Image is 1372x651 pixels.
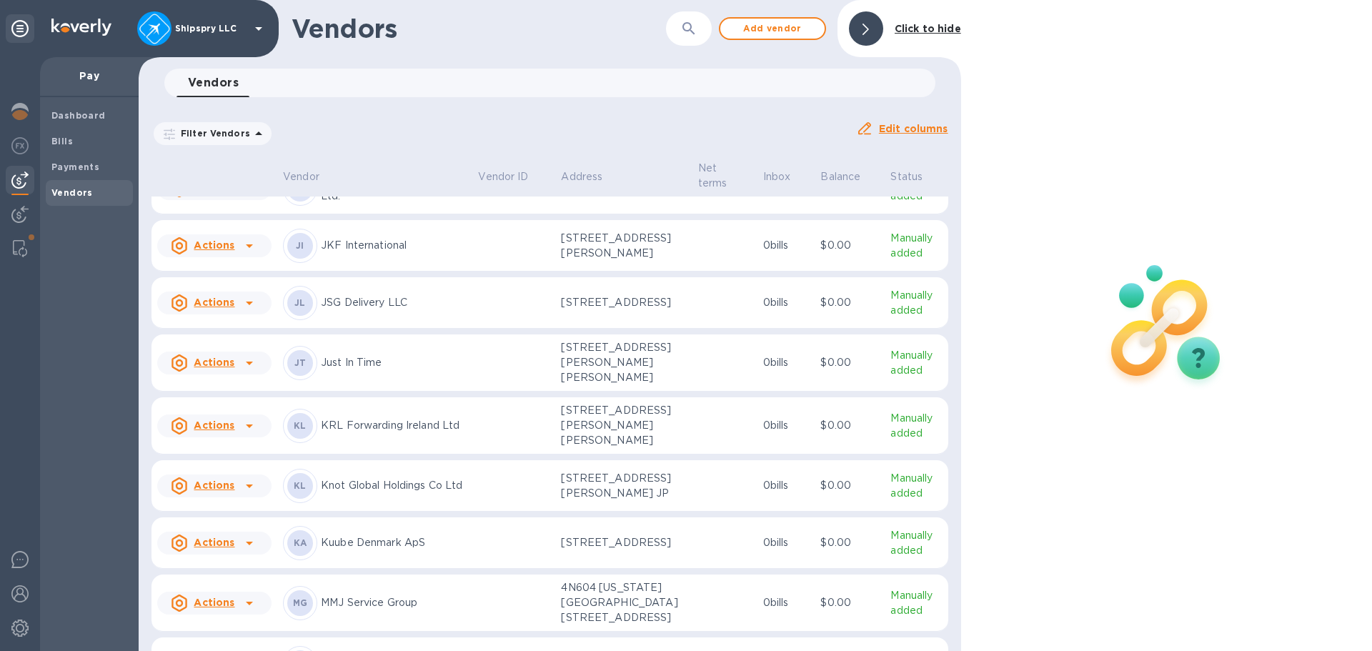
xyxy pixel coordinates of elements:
p: Vendor [283,169,319,184]
img: Logo [51,19,111,36]
b: KL [294,420,307,431]
p: Manually added [890,231,942,261]
b: KL [294,480,307,491]
p: [STREET_ADDRESS] [561,295,686,310]
p: Kuube Denmark ApS [321,535,467,550]
span: Net terms [698,161,752,191]
p: 0 bills [763,418,810,433]
p: 0 bills [763,238,810,253]
p: Manually added [890,288,942,318]
b: Payments [51,161,99,172]
p: $0.00 [820,295,879,310]
span: Add vendor [732,20,813,37]
p: Manually added [890,588,942,618]
u: Actions [194,537,234,548]
b: Vendors [51,187,93,198]
p: $0.00 [820,238,879,253]
img: Foreign exchange [11,137,29,154]
p: 0 bills [763,478,810,493]
u: Edit columns [879,123,948,134]
p: 0 bills [763,595,810,610]
b: KA [294,537,307,548]
p: [STREET_ADDRESS][PERSON_NAME][PERSON_NAME] [561,340,686,385]
span: Address [561,169,621,184]
span: Inbox [763,169,810,184]
p: Manually added [890,471,942,501]
p: JSG Delivery LLC [321,295,467,310]
p: [STREET_ADDRESS][PERSON_NAME] [561,231,686,261]
p: [STREET_ADDRESS][PERSON_NAME] JP [561,471,686,501]
p: Manually added [890,348,942,378]
p: Knot Global Holdings Co Ltd [321,478,467,493]
p: Manually added [890,411,942,441]
p: Vendor ID [478,169,528,184]
span: Vendors [188,73,239,93]
span: Vendor [283,169,338,184]
p: Balance [820,169,860,184]
p: Net terms [698,161,733,191]
p: Status [890,169,923,184]
h1: Vendors [292,14,627,44]
span: Vendor ID [478,169,547,184]
p: 0 bills [763,535,810,550]
b: Click to hide [895,23,961,34]
p: 4N604 [US_STATE][GEOGRAPHIC_DATA][STREET_ADDRESS] [561,580,686,625]
u: Actions [194,357,234,368]
p: 0 bills [763,355,810,370]
p: MMJ Service Group [321,595,467,610]
p: Filter Vendors [175,127,250,139]
p: [STREET_ADDRESS][PERSON_NAME][PERSON_NAME] [561,403,686,448]
p: $0.00 [820,355,879,370]
u: Actions [194,297,234,308]
p: Pay [51,69,127,83]
b: MG [293,597,308,608]
u: Actions [194,597,234,608]
p: Inbox [763,169,791,184]
p: JKF International [321,238,467,253]
p: KRL Forwarding Ireland Ltd [321,418,467,433]
button: Add vendor [719,17,826,40]
span: Balance [820,169,879,184]
p: $0.00 [820,418,879,433]
b: Dashboard [51,110,106,121]
p: $0.00 [820,535,879,550]
div: Unpin categories [6,14,34,43]
u: Actions [194,239,234,251]
p: Shipspry LLC [175,24,247,34]
p: $0.00 [820,478,879,493]
u: Actions [194,479,234,491]
p: Manually added [890,528,942,558]
u: Actions [194,419,234,431]
p: Just In Time [321,355,467,370]
p: $0.00 [820,595,879,610]
p: Address [561,169,602,184]
b: JL [294,297,306,308]
b: JT [294,357,307,368]
b: Bills [51,136,73,146]
b: JI [296,240,304,251]
p: [STREET_ADDRESS] [561,535,686,550]
p: 0 bills [763,295,810,310]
